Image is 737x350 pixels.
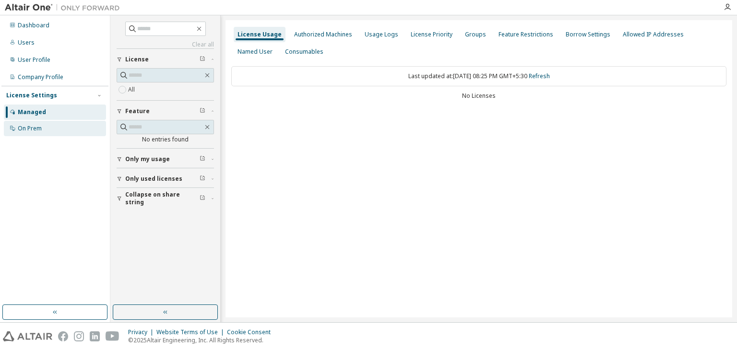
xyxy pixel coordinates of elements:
div: License Priority [411,31,452,38]
div: Privacy [128,328,156,336]
img: Altair One [5,3,125,12]
div: Company Profile [18,73,63,81]
div: Feature Restrictions [499,31,553,38]
div: Website Terms of Use [156,328,227,336]
div: Named User [238,48,273,56]
div: Managed [18,108,46,116]
div: Authorized Machines [294,31,352,38]
p: © 2025 Altair Engineering, Inc. All Rights Reserved. [128,336,276,344]
div: Users [18,39,35,47]
div: User Profile [18,56,50,64]
span: Only my usage [125,155,170,163]
button: Collapse on share string [117,188,214,209]
div: License Settings [6,92,57,99]
span: Clear filter [200,195,205,202]
img: facebook.svg [58,331,68,341]
div: License Usage [238,31,282,38]
span: Only used licenses [125,175,182,183]
img: instagram.svg [74,331,84,341]
button: Only used licenses [117,168,214,189]
div: Groups [465,31,486,38]
span: Feature [125,107,150,115]
span: Clear filter [200,155,205,163]
div: Consumables [285,48,323,56]
a: Clear all [117,41,214,48]
img: altair_logo.svg [3,331,52,341]
div: Allowed IP Addresses [623,31,684,38]
span: Clear filter [200,175,205,183]
span: Clear filter [200,56,205,63]
button: License [117,49,214,70]
div: On Prem [18,125,42,132]
div: Usage Logs [365,31,398,38]
div: Borrow Settings [566,31,610,38]
button: Feature [117,101,214,122]
img: youtube.svg [106,331,119,341]
button: Only my usage [117,149,214,170]
div: Last updated at: [DATE] 08:25 PM GMT+5:30 [231,66,726,86]
a: Refresh [529,72,550,80]
span: Collapse on share string [125,191,200,206]
img: linkedin.svg [90,331,100,341]
div: Cookie Consent [227,328,276,336]
div: Dashboard [18,22,49,29]
div: No Licenses [231,92,726,100]
div: No entries found [117,136,214,143]
span: Clear filter [200,107,205,115]
label: All [128,84,137,95]
span: License [125,56,149,63]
